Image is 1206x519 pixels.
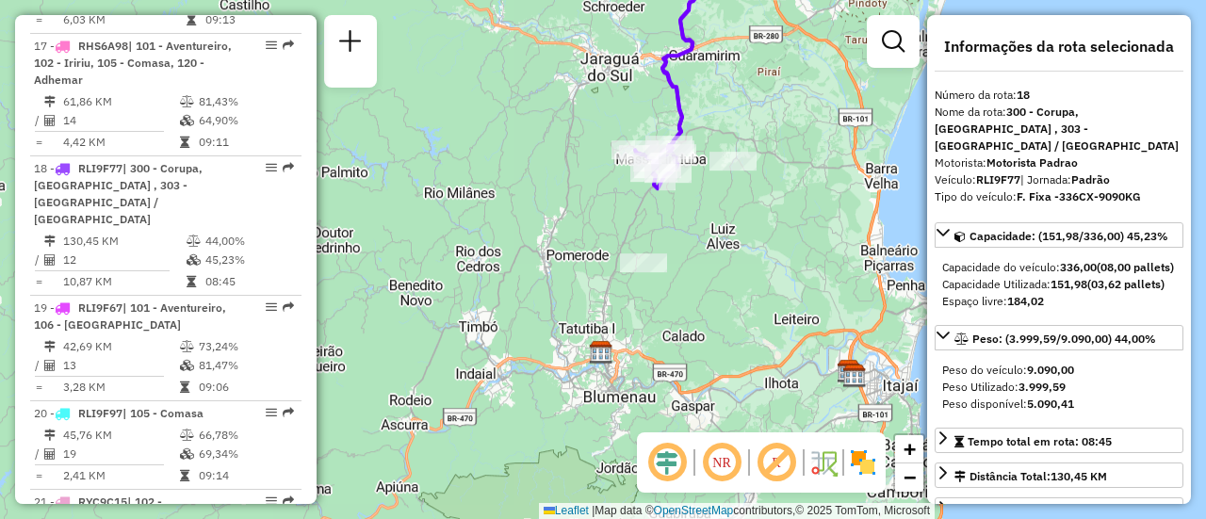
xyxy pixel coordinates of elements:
span: 18 - [34,161,203,226]
strong: 3.999,59 [1019,380,1066,394]
span: Tempo total em rota: 08:45 [968,434,1112,448]
span: | [592,504,595,517]
td: 3,28 KM [62,378,179,397]
i: % de utilização do peso [180,341,194,352]
i: Tempo total em rota [187,14,196,25]
strong: 300 - Corupa, [GEOGRAPHIC_DATA] , 303 - [GEOGRAPHIC_DATA] / [GEOGRAPHIC_DATA] [935,105,1179,153]
span: | 300 - Corupa, [GEOGRAPHIC_DATA] , 303 - [GEOGRAPHIC_DATA] / [GEOGRAPHIC_DATA] [34,161,203,226]
em: Rota exportada [283,495,294,507]
a: Peso: (3.999,59/9.090,00) 44,00% [935,325,1183,350]
td: 09:11 [198,133,293,152]
td: 81,47% [198,356,293,375]
em: Rota exportada [283,301,294,313]
i: % de utilização do peso [180,430,194,441]
i: Total de Atividades [44,360,56,371]
span: | 105 - Comasa [122,406,204,420]
a: Zoom out [895,463,923,492]
div: Capacidade Utilizada: [942,276,1176,293]
td: 130,45 KM [62,232,186,251]
td: 42,69 KM [62,337,179,356]
span: 19 - [34,300,226,332]
i: % de utilização da cubagem [180,115,194,126]
span: RLI9F97 [78,406,122,420]
td: 44,00% [204,232,294,251]
span: | 101 - Aventureiro, 102 - Iririu, 105 - Comasa, 120 - Adhemar [34,39,232,87]
a: Capacidade: (151,98/336,00) 45,23% [935,222,1183,248]
div: Nome da rota: [935,104,1183,154]
img: CDD Camboriú [842,364,867,388]
strong: 184,02 [1007,294,1044,308]
img: CDD Itajaí [837,359,861,383]
td: 09:06 [198,378,293,397]
span: 17 - [34,39,232,87]
td: 09:13 [204,10,294,29]
span: 130,45 KM [1051,469,1107,483]
td: 13 [62,356,179,375]
td: 64,90% [198,111,293,130]
i: Tempo total em rota [180,137,189,148]
a: Tempo total em rota: 08:45 [935,428,1183,453]
div: Capacidade: (151,98/336,00) 45,23% [935,251,1183,317]
i: % de utilização do peso [180,96,194,107]
td: 45,76 KM [62,426,179,445]
strong: Motorista Padrao [986,155,1078,170]
h4: Informações da rota selecionada [935,38,1183,56]
span: RYC9C15 [78,495,127,509]
em: Rota exportada [283,40,294,51]
td: 61,86 KM [62,92,179,111]
td: / [34,445,43,463]
strong: (03,62 pallets) [1087,277,1165,291]
strong: (08,00 pallets) [1097,260,1174,274]
em: Opções [266,495,277,507]
i: Total de Atividades [44,254,56,266]
td: 2,41 KM [62,466,179,485]
div: Peso disponível: [942,396,1176,413]
strong: Padrão [1071,172,1110,187]
span: RLI9F67 [78,300,122,315]
i: Total de Atividades [44,448,56,460]
i: Distância Total [44,96,56,107]
a: Leaflet [544,504,589,517]
span: Peso do veículo: [942,363,1074,377]
div: Veículo: [935,171,1183,188]
i: Tempo total em rota [180,470,189,481]
span: Ocultar deslocamento [644,440,690,485]
div: Tipo do veículo: [935,188,1183,205]
td: 66,78% [198,426,293,445]
em: Opções [266,407,277,418]
i: Tempo total em rota [180,381,189,393]
td: / [34,251,43,269]
a: OpenStreetMap [654,504,734,517]
span: Capacidade: (151,98/336,00) 45,23% [970,229,1168,243]
td: / [34,356,43,375]
span: 20 - [34,406,204,420]
em: Rota exportada [283,407,294,418]
div: Peso Utilizado: [942,379,1176,396]
td: 73,24% [198,337,293,356]
div: Distância Total: [954,468,1107,485]
td: 6,03 KM [62,10,186,29]
strong: 336,00 [1060,260,1097,274]
i: Distância Total [44,341,56,352]
span: Exibir rótulo [754,440,799,485]
em: Rota exportada [283,162,294,173]
td: 12 [62,251,186,269]
i: Total de Atividades [44,115,56,126]
img: Fluxo de ruas [808,447,839,478]
td: = [34,133,43,152]
td: 81,43% [198,92,293,111]
td: 09:14 [198,466,293,485]
i: % de utilização da cubagem [180,448,194,460]
i: Tempo total em rota [187,276,196,287]
a: Exibir filtros [874,23,912,60]
div: Map data © contributors,© 2025 TomTom, Microsoft [539,503,935,519]
strong: 151,98 [1051,277,1087,291]
i: Distância Total [44,430,56,441]
strong: RLI9F77 [976,172,1020,187]
strong: F. Fixa -336CX-9090KG [1017,189,1141,203]
span: | 101 - Aventureiro, 106 - [GEOGRAPHIC_DATA] [34,300,226,332]
div: Espaço livre: [942,293,1176,310]
span: | Jornada: [1020,172,1110,187]
a: Nova sessão e pesquisa [332,23,369,65]
div: Motorista: [935,154,1183,171]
